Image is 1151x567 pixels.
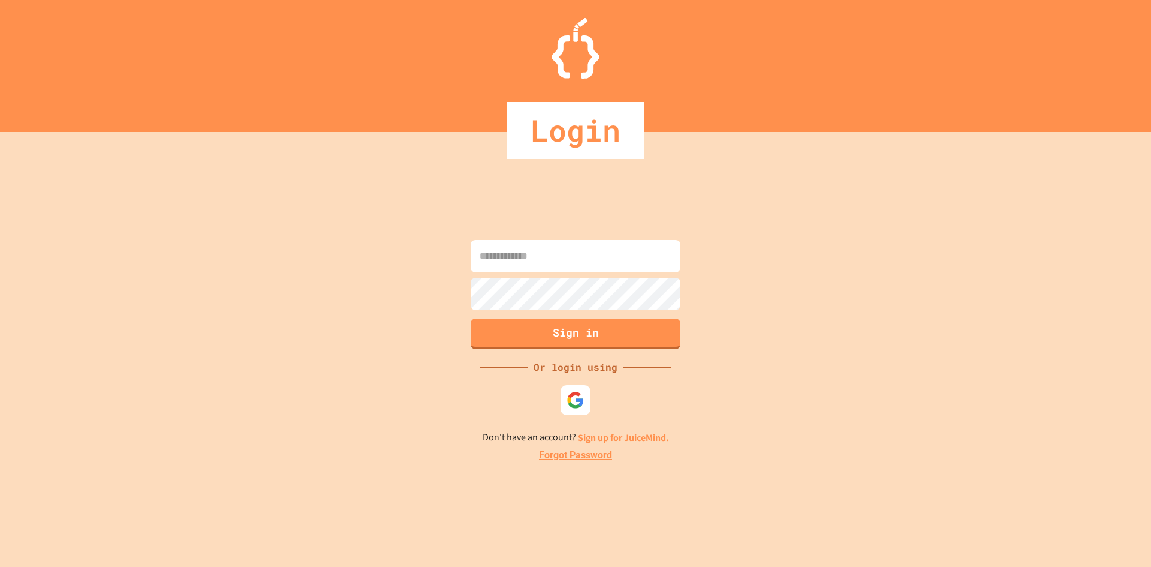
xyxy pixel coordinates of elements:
[483,430,669,445] p: Don't have an account?
[507,102,644,159] div: Login
[578,431,669,444] a: Sign up for JuiceMind.
[552,18,599,79] img: Logo.svg
[528,360,623,374] div: Or login using
[567,391,584,409] img: google-icon.svg
[539,448,612,463] a: Forgot Password
[471,319,680,349] button: Sign in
